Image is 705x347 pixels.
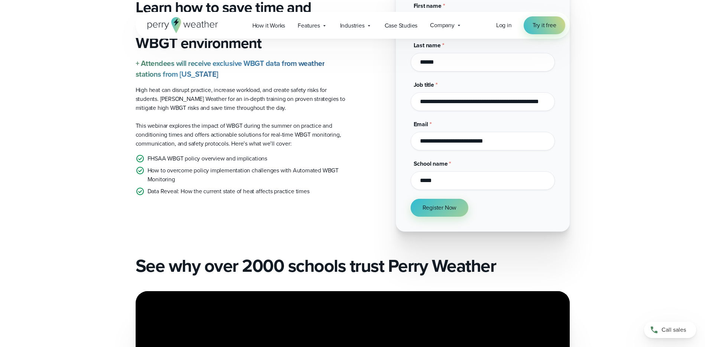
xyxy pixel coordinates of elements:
span: First name [414,1,442,10]
p: FHSAA WBGT policy overview and implications [148,154,267,163]
button: Register Now [411,199,469,217]
p: Data Reveal: How the current state of heat affects practice times [148,187,310,196]
span: Features [298,21,320,30]
span: Log in [496,21,512,29]
span: Case Studies [385,21,418,30]
a: Case Studies [378,18,424,33]
span: How it Works [252,21,285,30]
a: Call sales [644,322,696,338]
p: How to overcome policy implementation challenges with Automated WBGT Monitoring [148,166,347,184]
p: This webinar explores the impact of WBGT during the summer on practice and conditioning times and... [136,121,347,148]
span: Last name [414,41,441,50]
p: High heat can disrupt practice, increase workload, and create safety risks for students. [PERSON_... [136,86,347,112]
span: Call sales [662,325,686,334]
strong: + Attendees will receive exclusive WBGT data from weather stations from [US_STATE] [136,58,325,80]
a: Try it free [524,16,565,34]
span: Company [430,21,455,30]
span: Industries [340,21,365,30]
h2: See why over 2000 schools trust Perry Weather [136,255,570,276]
span: School name [414,159,448,168]
a: How it Works [246,18,292,33]
span: Job title [414,80,434,89]
a: Log in [496,21,512,30]
span: Email [414,120,428,128]
span: Try it free [533,21,556,30]
span: Register Now [423,203,457,212]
